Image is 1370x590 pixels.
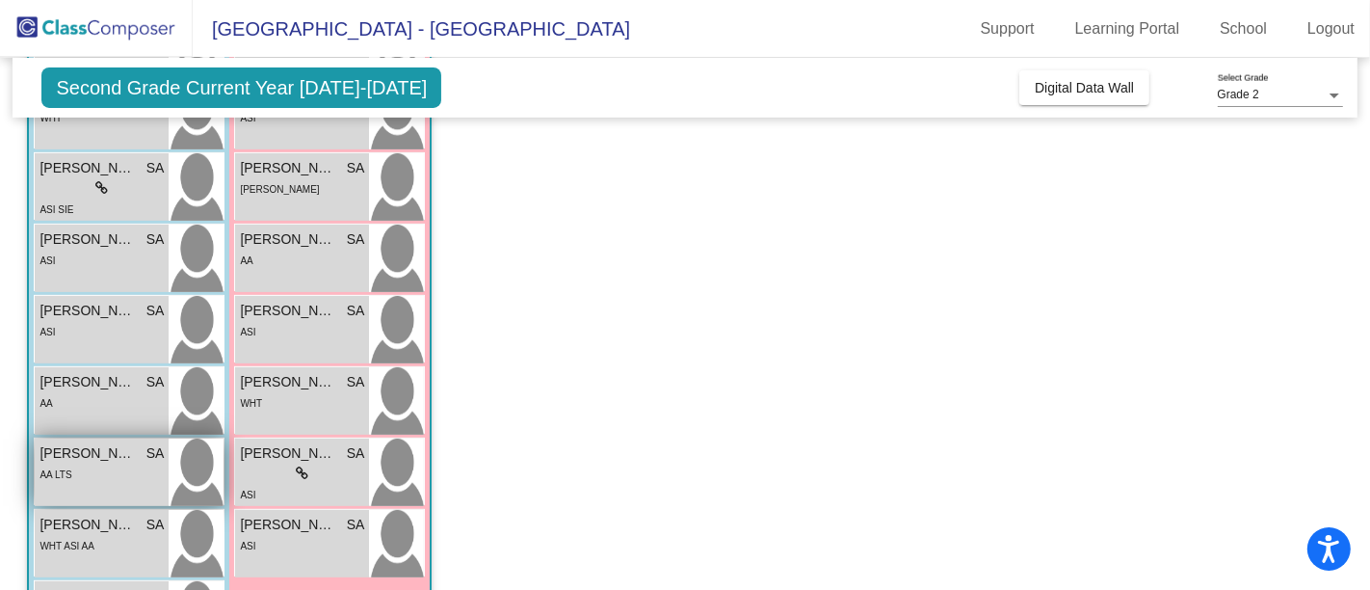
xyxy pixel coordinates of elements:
[193,13,630,44] span: [GEOGRAPHIC_DATA] - [GEOGRAPHIC_DATA]
[40,515,136,535] span: [PERSON_NAME]
[347,301,365,321] span: SA
[40,204,73,215] span: ASI SIE
[41,67,441,108] span: Second Grade Current Year [DATE]-[DATE]
[1292,13,1370,44] a: Logout
[347,515,365,535] span: SA
[146,229,165,250] span: SA
[40,301,136,321] span: [PERSON_NAME]
[40,469,71,480] span: AA LTS
[40,255,55,266] span: ASI
[240,372,336,392] span: [PERSON_NAME]
[1035,80,1134,95] span: Digital Data Wall
[1019,70,1149,105] button: Digital Data Wall
[146,301,165,321] span: SA
[146,515,165,535] span: SA
[965,13,1050,44] a: Support
[240,490,255,500] span: ASI
[240,398,262,409] span: WHT
[240,301,336,321] span: [PERSON_NAME]
[1204,13,1282,44] a: School
[1060,13,1196,44] a: Learning Portal
[347,372,365,392] span: SA
[40,372,136,392] span: [PERSON_NAME]
[240,255,252,266] span: AA
[40,443,136,464] span: [PERSON_NAME]
[40,541,94,551] span: WHT ASI AA
[1218,88,1259,101] span: Grade 2
[240,184,319,195] span: [PERSON_NAME]
[347,229,365,250] span: SA
[240,541,255,551] span: ASI
[40,229,136,250] span: [PERSON_NAME]
[40,398,52,409] span: AA
[347,443,365,464] span: SA
[240,229,336,250] span: [PERSON_NAME]
[146,372,165,392] span: SA
[240,327,255,337] span: ASI
[146,158,165,178] span: SA
[240,113,255,123] span: ASI
[240,158,336,178] span: [PERSON_NAME]
[40,113,62,123] span: WHT
[146,443,165,464] span: SA
[240,515,336,535] span: [PERSON_NAME]
[40,327,55,337] span: ASI
[240,443,336,464] span: [PERSON_NAME]
[347,158,365,178] span: SA
[40,158,136,178] span: [PERSON_NAME]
